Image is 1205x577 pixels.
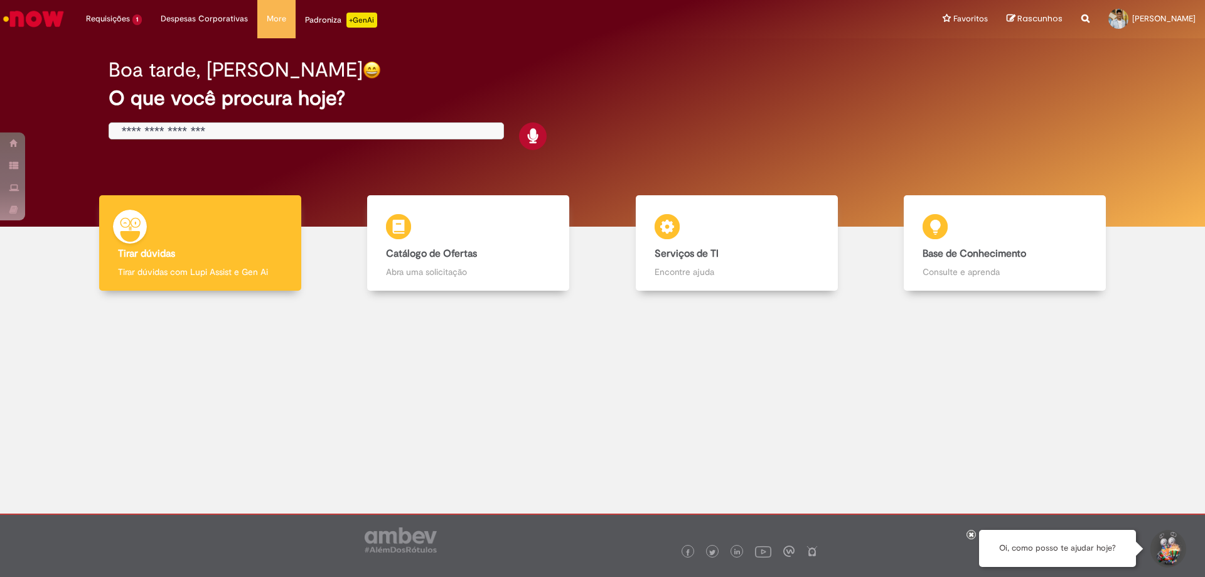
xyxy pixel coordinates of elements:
p: Consulte e aprenda [923,266,1087,278]
span: 1 [132,14,142,25]
span: Despesas Corporativas [161,13,248,25]
img: logo_footer_linkedin.png [734,549,741,556]
p: Tirar dúvidas com Lupi Assist e Gen Ai [118,266,282,278]
span: Favoritos [953,13,988,25]
span: Requisições [86,13,130,25]
a: Base de Conhecimento Consulte e aprenda [871,195,1140,291]
b: Base de Conhecimento [923,247,1026,260]
span: More [267,13,286,25]
img: happy-face.png [363,61,381,79]
div: Oi, como posso te ajudar hoje? [979,530,1136,567]
img: logo_footer_facebook.png [685,549,691,556]
a: Catálogo de Ofertas Abra uma solicitação [335,195,603,291]
a: Rascunhos [1007,13,1063,25]
button: Iniciar Conversa de Suporte [1149,530,1186,568]
img: logo_footer_workplace.png [783,546,795,557]
p: +GenAi [346,13,377,28]
img: logo_footer_youtube.png [755,543,771,559]
img: ServiceNow [1,6,66,31]
img: logo_footer_naosei.png [806,546,818,557]
h2: O que você procura hoje? [109,87,1097,109]
p: Abra uma solicitação [386,266,550,278]
b: Tirar dúvidas [118,247,175,260]
img: logo_footer_ambev_rotulo_gray.png [365,527,437,553]
h2: Boa tarde, [PERSON_NAME] [109,59,363,81]
img: logo_footer_twitter.png [709,549,715,556]
span: [PERSON_NAME] [1132,13,1196,24]
span: Rascunhos [1017,13,1063,24]
a: Tirar dúvidas Tirar dúvidas com Lupi Assist e Gen Ai [66,195,335,291]
b: Catálogo de Ofertas [386,247,477,260]
p: Encontre ajuda [655,266,819,278]
a: Serviços de TI Encontre ajuda [602,195,871,291]
b: Serviços de TI [655,247,719,260]
div: Padroniza [305,13,377,28]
